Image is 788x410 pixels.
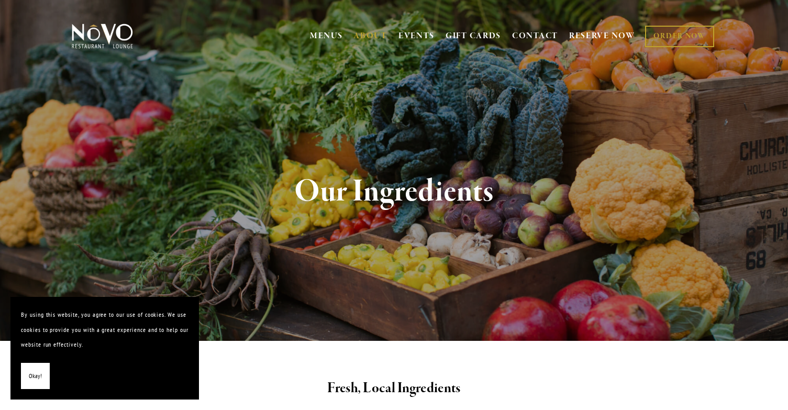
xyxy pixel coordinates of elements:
strong: Our Ingredients [294,172,494,212]
a: EVENTS [398,31,435,41]
h2: Fresh, Local Ingredients [89,378,700,400]
a: ABOUT [353,31,387,41]
span: Okay! [29,369,42,384]
a: ORDER NOW [645,26,714,47]
button: Okay! [21,363,50,390]
a: CONTACT [512,26,558,46]
a: GIFT CARDS [446,26,501,46]
a: RESERVE NOW [569,26,635,46]
img: Novo Restaurant &amp; Lounge [70,23,135,49]
p: By using this website, you agree to our use of cookies. We use cookies to provide you with a grea... [21,307,188,352]
section: Cookie banner [10,297,199,400]
a: MENUS [310,31,343,41]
